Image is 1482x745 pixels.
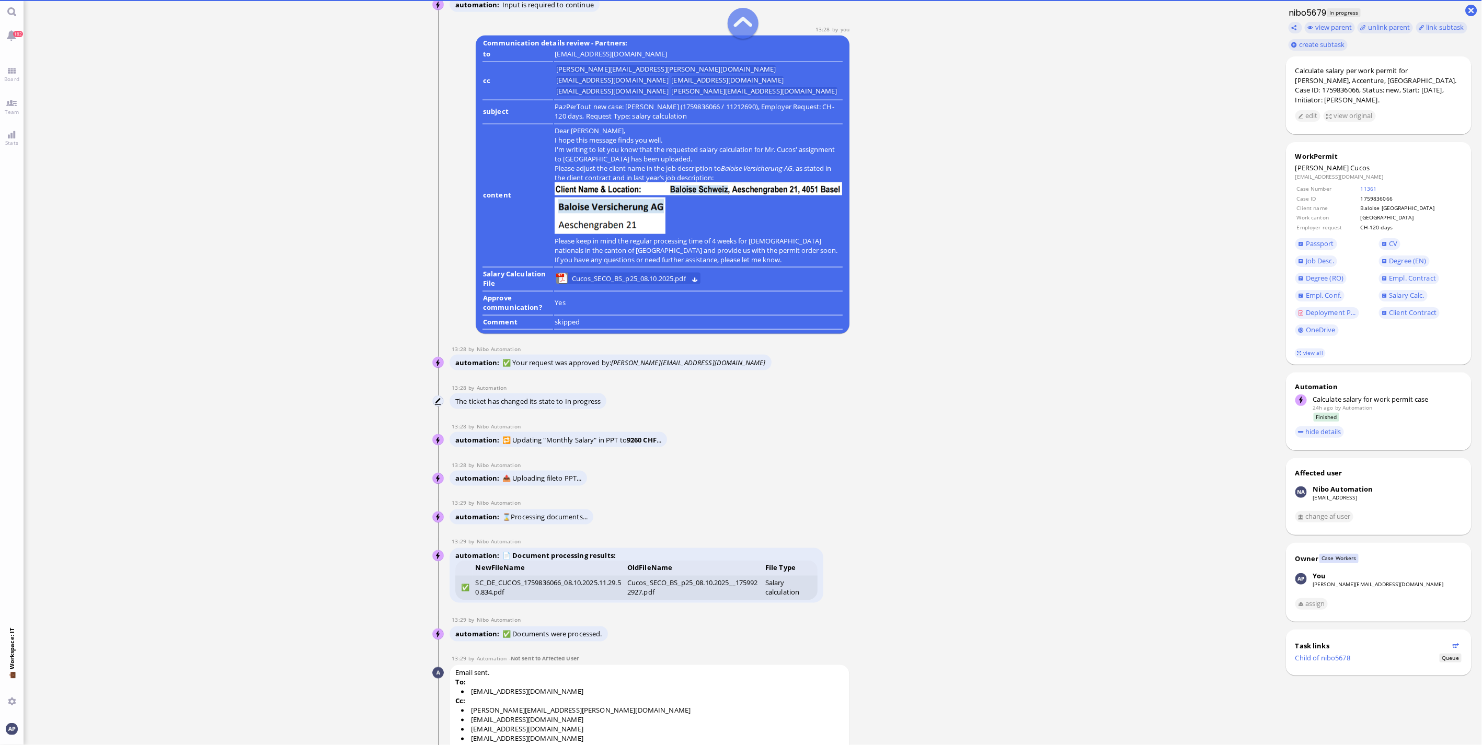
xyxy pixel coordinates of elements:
[1335,404,1341,411] span: by
[1351,163,1370,172] span: Cucos
[477,384,507,391] span: automation@bluelakelegal.com
[455,358,502,367] span: automation
[1313,394,1462,404] div: Calculate salary for work permit case
[461,734,844,743] li: [EMAIL_ADDRESS][DOMAIN_NAME]
[482,125,553,268] td: content
[461,706,844,715] li: [PERSON_NAME][EMAIL_ADDRESS][PERSON_NAME][DOMAIN_NAME]
[1389,256,1427,265] span: Degree (EN)
[455,551,502,561] span: automation
[555,236,842,255] p: Please keep in mind the regular processing time of 4 weeks for [DEMOGRAPHIC_DATA] nationals in th...
[452,499,468,507] span: 13:29
[1295,382,1462,391] div: Automation
[13,31,23,37] span: 182
[455,435,502,445] span: automation
[1296,204,1359,212] td: Client name
[482,317,553,330] td: Comment
[502,551,616,561] strong: 📄 Document processing results:
[1295,173,1462,180] dd: [EMAIL_ADDRESS][DOMAIN_NAME]
[1379,238,1401,250] a: CV
[1319,554,1359,563] span: Case Workers
[468,655,477,662] span: by
[455,397,601,406] span: The ticket has changed its state to In progress
[511,655,579,662] span: Not sent to Affected User
[1453,642,1460,649] button: Show flow diagram
[452,461,468,469] span: 13:28
[1295,110,1321,122] button: edit
[1379,273,1439,284] a: Empl. Contract
[468,345,477,353] span: by
[624,576,762,600] td: Cucos_SECO_BS_p25_08.10.2025__1759922927.pdf
[1360,204,1461,212] td: Baloise [GEOGRAPHIC_DATA]
[482,293,553,316] td: Approve communication?
[1440,654,1461,662] span: Status
[477,423,521,430] span: automation@nibo.ai
[1379,307,1440,319] a: Client Contract
[455,513,502,522] span: automation
[1295,290,1345,301] a: Empl. Conf.
[468,538,477,545] span: by
[1361,185,1377,192] a: 11361
[692,275,698,282] button: Download Cucos_SECO_BS_p25_08.10.2025.pdf
[555,49,667,59] runbook-parameter-view: [EMAIL_ADDRESS][DOMAIN_NAME]
[455,474,502,483] span: automation
[671,76,784,85] li: [EMAIL_ADDRESS][DOMAIN_NAME]
[555,164,842,182] p: Please adjust the client name in the job description to , as stated in the client contract and in...
[1379,290,1428,301] a: Salary Calc.
[1295,486,1307,498] img: Nibo Automation
[468,384,477,391] span: by
[1295,468,1342,478] div: Affected user
[509,655,579,662] span: -
[1295,598,1328,610] button: assign
[502,513,588,522] span: ⌛Processing documents...
[1295,511,1354,522] button: change af user
[1306,256,1334,265] span: Job Desc.
[556,65,776,74] li: [PERSON_NAME][EMAIL_ADDRESS][PERSON_NAME][DOMAIN_NAME]
[477,345,521,353] span: automation@nibo.ai
[1416,22,1467,33] task-group-action-menu: link subtask
[1427,22,1465,32] span: link subtask
[572,273,686,284] span: Cucos_SECO_BS_p25_08.10.2025.pdf
[1305,22,1355,33] button: view parent
[1295,163,1349,172] span: [PERSON_NAME]
[482,49,553,62] td: to
[555,126,842,135] p: Dear [PERSON_NAME],
[1296,213,1359,222] td: Work canton
[1295,348,1325,357] a: view all
[1360,194,1461,203] td: 1759836066
[461,687,844,696] li: [EMAIL_ADDRESS][DOMAIN_NAME]
[2,75,22,83] span: Board
[468,616,477,624] span: by
[841,26,849,33] span: anand.pazhenkottil@bluelakelegal.com
[556,273,568,284] img: Cucos_SECO_BS_p25_08.10.2025.pdf
[1324,110,1376,122] button: view original
[481,37,629,50] b: Communication details review - Partners:
[556,76,669,85] li: [EMAIL_ADDRESS][DOMAIN_NAME]
[1313,494,1358,501] a: [EMAIL_ADDRESS]
[555,182,842,195] img: DzffsuPXWQoVAAAAAElFTkSuQmCC
[461,715,844,725] li: [EMAIL_ADDRESS][DOMAIN_NAME]
[1286,7,1327,19] h1: nibo5679
[433,512,444,523] img: Nibo Automation
[555,298,565,307] span: Yes
[468,499,477,507] span: by
[433,357,444,369] img: Nibo Automation
[1295,255,1337,267] a: Job Desc.
[452,616,468,624] span: 13:29
[452,423,468,430] span: 13:28
[555,255,842,264] p: If you have any questions or need further assistance, please let me know.
[555,135,842,164] p: I hope this message finds you well. I'm writing to let you know that the requested salary calcula...
[721,164,792,173] em: Baloise Versicherung AG
[468,423,477,430] span: by
[433,435,444,446] img: Nibo Automation
[1314,413,1340,422] span: Finished
[1295,554,1319,563] div: Owner
[455,576,473,600] td: ✅
[455,678,466,687] strong: To:
[556,87,669,96] li: [EMAIL_ADDRESS][DOMAIN_NAME]
[1295,152,1462,161] div: WorkPermit
[762,576,818,600] td: Salary calculation
[1295,273,1347,284] a: Degree (RO)
[1389,308,1437,317] span: Client Contract
[433,551,444,562] img: Nibo Automation
[2,108,22,115] span: Team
